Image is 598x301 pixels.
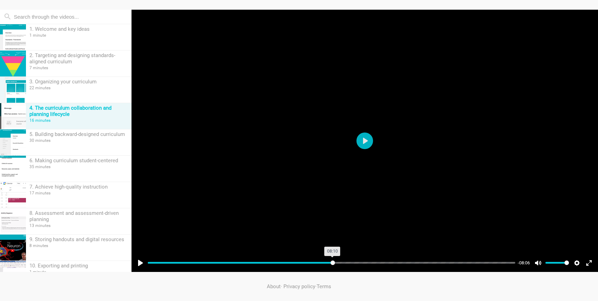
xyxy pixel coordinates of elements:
button: Play [356,133,373,149]
div: 5. Building backward-designed curriculum [29,131,128,137]
input: Volume [545,259,569,266]
div: 9. Storing handouts and digital resources [29,236,128,243]
a: About [267,283,281,290]
div: Current time [516,259,532,267]
div: 22 minutes [29,85,128,90]
div: 10. Exporting and printing [29,263,128,269]
div: 1 minute [29,270,128,274]
input: Seek [148,259,515,266]
div: 7. Achieve high-quality instruction [29,184,128,190]
div: 1. Welcome and key ideas [29,26,128,32]
div: 16 minutes [29,118,128,123]
iframe: Player for 5. The curriculum collaboration and planning lifecycle (Teacher) [132,10,598,272]
button: Play [135,257,146,268]
div: 3. Organizing your curriculum [29,79,128,85]
div: 4. The curriculum collaboration and planning lifecycle [29,105,128,117]
div: 2. Targeting and designing standards-aligned curriculum [29,52,128,65]
a: Privacy policy [283,283,315,290]
div: 8. Assessment and assessment-driven planning [29,210,128,222]
div: 35 minutes [29,164,128,169]
div: 8 minutes [29,243,128,248]
div: 30 minutes [29,138,128,143]
div: 13 minutes [29,223,128,228]
div: · · [91,272,507,301]
div: 7 minutes [29,65,128,70]
a: Terms [317,283,331,290]
div: 17 minutes [29,191,128,195]
div: 1 minute [29,33,128,38]
div: 6. Making curriculum student-centered [29,157,128,164]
